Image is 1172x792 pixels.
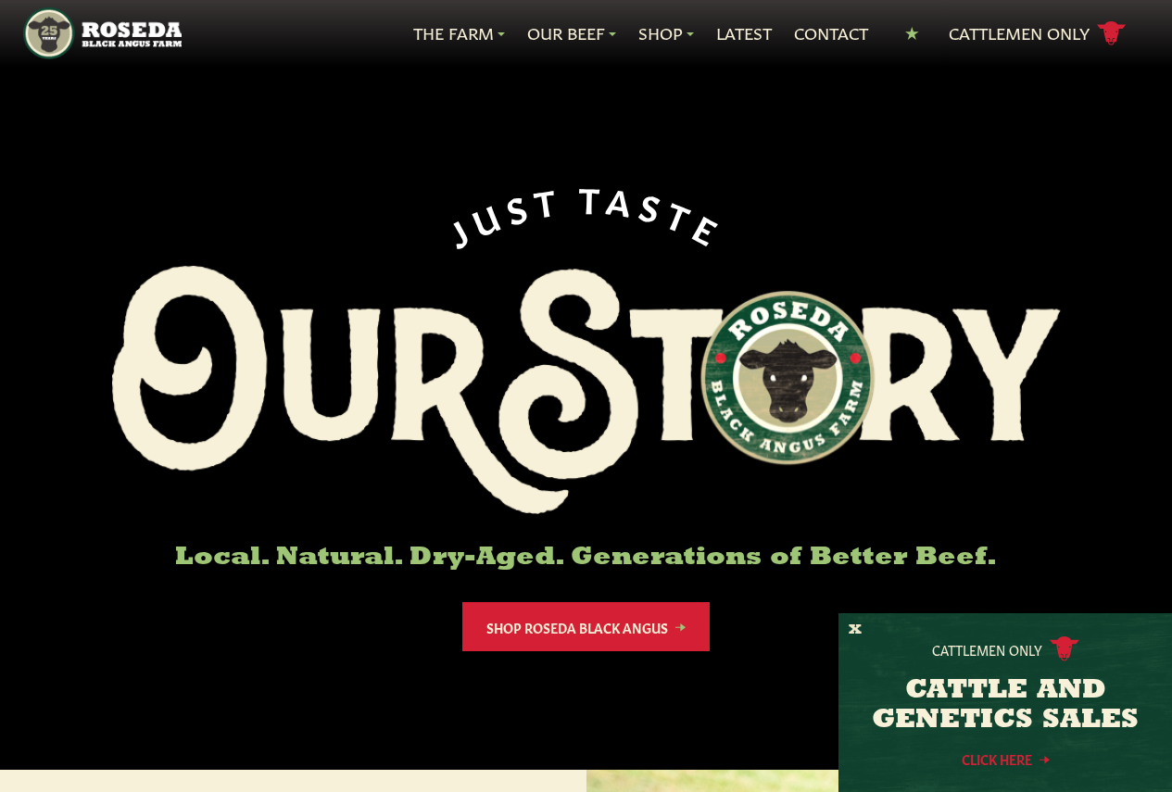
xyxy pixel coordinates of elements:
[112,266,1061,514] img: Roseda Black Aangus Farm
[532,179,566,220] span: T
[527,21,616,45] a: Our Beef
[23,7,182,59] img: https://roseda.com/wp-content/uploads/2021/05/roseda-25-header.png
[862,676,1149,735] h3: CATTLE AND GENETICS SALES
[636,184,673,227] span: S
[1050,636,1079,661] img: cattle-icon.svg
[440,207,479,251] span: J
[662,193,703,238] span: T
[112,544,1061,572] h6: Local. Natural. Dry-Aged. Generations of Better Beef.
[462,602,710,651] a: Shop Roseda Black Angus
[794,21,868,45] a: Contact
[439,178,734,251] div: JUST TASTE
[689,206,732,251] span: E
[949,18,1127,50] a: Cattlemen Only
[501,183,537,226] span: S
[579,178,609,216] span: T
[922,753,1089,765] a: Click Here
[638,21,694,45] a: Shop
[849,621,862,640] button: X
[932,640,1042,659] p: Cattlemen Only
[605,179,641,220] span: A
[716,21,772,45] a: Latest
[413,21,505,45] a: The Farm
[465,192,510,239] span: U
